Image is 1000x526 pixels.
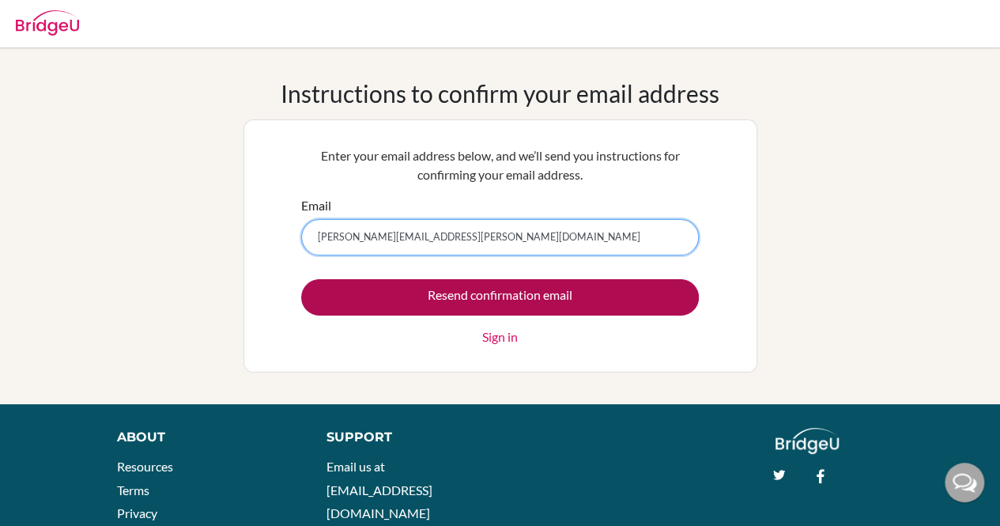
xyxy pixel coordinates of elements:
[301,146,699,184] p: Enter your email address below, and we’ll send you instructions for confirming your email address.
[16,10,79,36] img: Bridge-U
[482,327,518,346] a: Sign in
[326,459,432,520] a: Email us at [EMAIL_ADDRESS][DOMAIN_NAME]
[36,11,68,25] span: Help
[326,428,485,447] div: Support
[775,428,840,454] img: logo_white@2x-f4f0deed5e89b7ecb1c2cc34c3e3d731f90f0f143d5ea2071677605dd97b5244.png
[117,428,291,447] div: About
[117,482,149,498] a: Terms
[301,196,331,215] label: Email
[117,505,157,520] a: Privacy
[301,279,699,316] input: Resend confirmation email
[281,79,719,108] h1: Instructions to confirm your email address
[117,459,173,474] a: Resources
